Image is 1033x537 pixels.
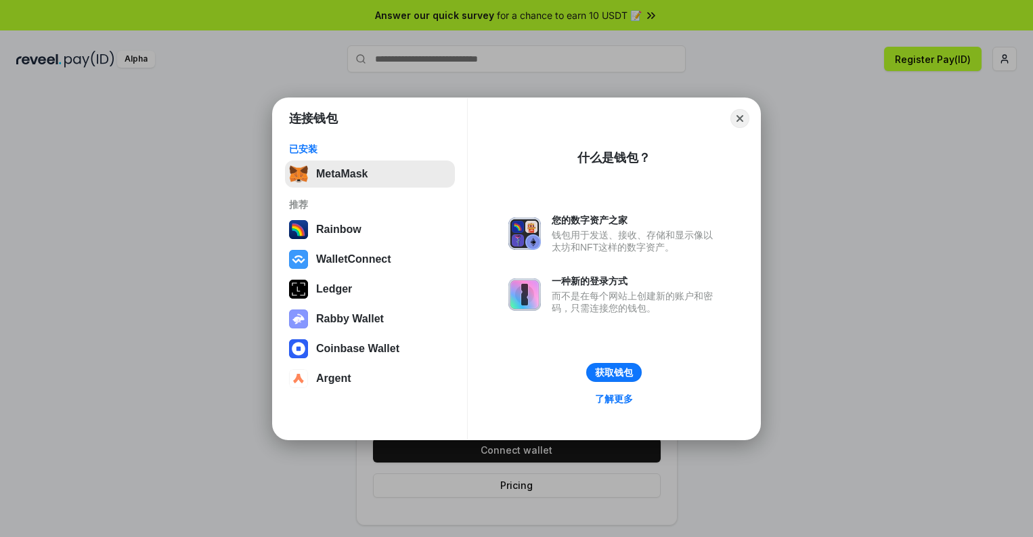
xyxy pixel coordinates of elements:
img: svg+xml,%3Csvg%20xmlns%3D%22http%3A%2F%2Fwww.w3.org%2F2000%2Fsvg%22%20fill%3D%22none%22%20viewBox... [289,309,308,328]
div: MetaMask [316,168,368,180]
div: 一种新的登录方式 [552,275,720,287]
div: 钱包用于发送、接收、存储和显示像以太坊和NFT这样的数字资产。 [552,229,720,253]
div: WalletConnect [316,253,391,265]
div: 已安装 [289,143,451,155]
button: Coinbase Wallet [285,335,455,362]
img: svg+xml,%3Csvg%20width%3D%2228%22%20height%3D%2228%22%20viewBox%3D%220%200%2028%2028%22%20fill%3D... [289,339,308,358]
div: Ledger [316,283,352,295]
div: 了解更多 [595,393,633,405]
div: 您的数字资产之家 [552,214,720,226]
img: svg+xml,%3Csvg%20width%3D%2228%22%20height%3D%2228%22%20viewBox%3D%220%200%2028%2028%22%20fill%3D... [289,369,308,388]
div: 而不是在每个网站上创建新的账户和密码，只需连接您的钱包。 [552,290,720,314]
button: WalletConnect [285,246,455,273]
img: svg+xml,%3Csvg%20xmlns%3D%22http%3A%2F%2Fwww.w3.org%2F2000%2Fsvg%22%20width%3D%2228%22%20height%3... [289,280,308,299]
button: Ledger [285,276,455,303]
img: svg+xml,%3Csvg%20fill%3D%22none%22%20height%3D%2233%22%20viewBox%3D%220%200%2035%2033%22%20width%... [289,165,308,184]
div: Rabby Wallet [316,313,384,325]
button: Close [730,109,749,128]
h1: 连接钱包 [289,110,338,127]
button: 获取钱包 [586,363,642,382]
img: svg+xml,%3Csvg%20xmlns%3D%22http%3A%2F%2Fwww.w3.org%2F2000%2Fsvg%22%20fill%3D%22none%22%20viewBox... [508,278,541,311]
button: MetaMask [285,160,455,188]
img: svg+xml,%3Csvg%20width%3D%22120%22%20height%3D%22120%22%20viewBox%3D%220%200%20120%20120%22%20fil... [289,220,308,239]
div: 获取钱包 [595,366,633,379]
button: Rabby Wallet [285,305,455,332]
a: 了解更多 [587,390,641,408]
div: 推荐 [289,198,451,211]
button: Argent [285,365,455,392]
div: Coinbase Wallet [316,343,399,355]
button: Rainbow [285,216,455,243]
img: svg+xml,%3Csvg%20xmlns%3D%22http%3A%2F%2Fwww.w3.org%2F2000%2Fsvg%22%20fill%3D%22none%22%20viewBox... [508,217,541,250]
img: svg+xml,%3Csvg%20width%3D%2228%22%20height%3D%2228%22%20viewBox%3D%220%200%2028%2028%22%20fill%3D... [289,250,308,269]
div: 什么是钱包？ [577,150,651,166]
div: Rainbow [316,223,361,236]
div: Argent [316,372,351,385]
